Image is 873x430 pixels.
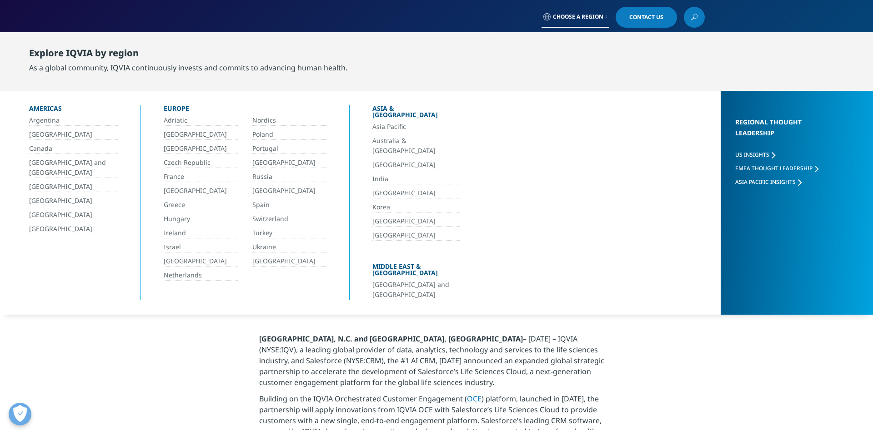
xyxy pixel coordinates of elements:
[616,7,677,28] a: Contact Us
[29,129,118,140] a: [GEOGRAPHIC_DATA]
[164,186,238,196] a: [GEOGRAPHIC_DATA]
[29,143,118,154] a: Canada
[164,105,326,115] div: Europe
[252,158,326,168] a: [GEOGRAPHIC_DATA]
[164,172,238,182] a: France
[252,214,326,224] a: Switzerland
[29,105,118,115] div: Americas
[252,256,326,267] a: [GEOGRAPHIC_DATA]
[29,115,118,126] a: Argentina
[372,263,460,280] div: Middle East & [GEOGRAPHIC_DATA]
[372,122,460,132] a: Asia Pacific
[252,115,326,126] a: Nordics
[372,105,460,122] div: Asia & [GEOGRAPHIC_DATA]
[164,242,238,252] a: Israel
[372,174,460,184] a: India
[553,13,603,20] span: Choose a Region
[252,143,326,154] a: Portugal
[29,224,118,234] a: [GEOGRAPHIC_DATA]
[372,160,460,170] a: [GEOGRAPHIC_DATA]
[372,188,460,198] a: [GEOGRAPHIC_DATA]
[372,136,460,156] a: Australia & [GEOGRAPHIC_DATA]
[735,178,802,186] a: Asia Pacific Insights
[252,228,326,238] a: Turkey
[372,280,460,300] a: [GEOGRAPHIC_DATA] and [GEOGRAPHIC_DATA]
[164,200,238,210] a: Greece
[29,182,118,192] a: [GEOGRAPHIC_DATA]
[29,210,118,220] a: [GEOGRAPHIC_DATA]
[735,151,775,158] a: US Insights
[164,228,238,238] a: Ireland
[9,403,31,425] button: Open Preferences
[259,333,614,393] p: – [DATE] – IQVIA (NYSE:IQV), a leading global provider of data, analytics, technology and service...
[259,334,523,344] strong: [GEOGRAPHIC_DATA], N.C. and [GEOGRAPHIC_DATA], [GEOGRAPHIC_DATA]
[735,117,831,150] div: Regional Thought Leadership
[467,394,482,404] a: OCE
[372,230,460,241] a: [GEOGRAPHIC_DATA]
[164,115,238,126] a: Adriatic
[29,196,118,206] a: [GEOGRAPHIC_DATA]
[252,186,326,196] a: [GEOGRAPHIC_DATA]
[164,214,238,224] a: Hungary
[164,158,238,168] a: Czech Republic
[164,129,238,140] a: [GEOGRAPHIC_DATA]
[29,48,347,62] div: Explore IQVIA by region
[252,200,326,210] a: Spain
[629,15,663,20] span: Contact Us
[735,178,796,186] span: Asia Pacific Insights
[372,202,460,213] a: Korea
[164,270,238,281] a: Netherlands
[164,256,238,267] a: [GEOGRAPHIC_DATA]
[252,129,326,140] a: Poland
[735,164,813,172] span: EMEA Thought Leadership
[735,164,818,172] a: EMEA Thought Leadership
[252,172,326,182] a: Russia
[245,32,705,74] nav: Primary
[372,216,460,227] a: [GEOGRAPHIC_DATA]
[29,62,347,73] div: As a global community, IQVIA continuously invests and commits to advancing human health.
[735,151,769,158] span: US Insights
[29,158,118,178] a: [GEOGRAPHIC_DATA] and [GEOGRAPHIC_DATA]
[164,143,238,154] a: [GEOGRAPHIC_DATA]
[252,242,326,252] a: Ukraine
